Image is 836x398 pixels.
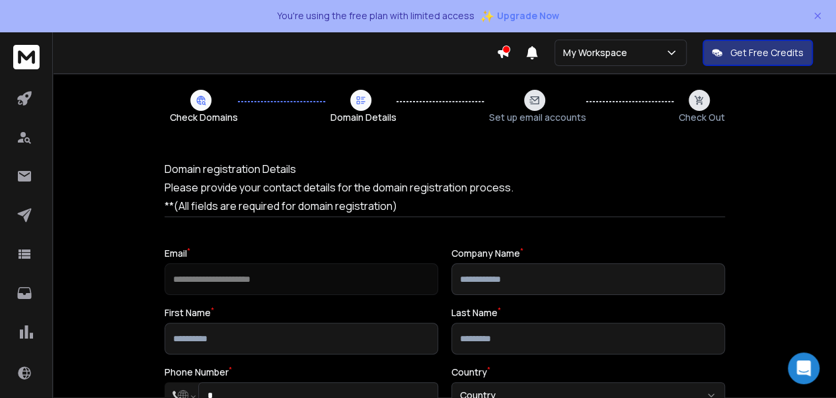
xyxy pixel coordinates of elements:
[165,368,232,377] label: Phone Number
[480,3,559,29] button: ✨Upgrade Now
[451,249,523,258] label: Company Name
[170,111,238,124] span: Check Domains
[703,40,813,66] button: Get Free Credits
[165,180,725,195] p: Please provide your contact details for the domain registration process.
[165,249,190,258] label: Email
[165,161,725,177] h1: Domain registration Details
[788,352,819,384] div: Open Intercom Messenger
[679,111,725,124] span: Check Out
[165,308,214,317] label: First Name
[165,198,725,214] p: **(All fields are required for domain registration)
[330,111,397,124] span: Domain Details
[451,308,501,317] label: Last Name
[563,46,632,59] p: My Workspace
[451,368,490,377] label: Country
[497,9,559,22] span: Upgrade Now
[277,9,475,22] p: You're using the free plan with limited access
[489,111,586,124] span: Set up email accounts
[730,46,804,59] p: Get Free Credits
[480,7,494,25] span: ✨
